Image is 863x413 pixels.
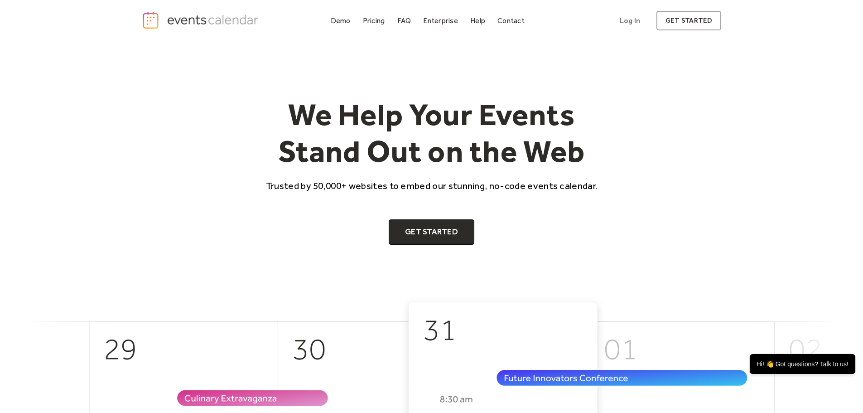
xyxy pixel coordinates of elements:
a: get started [656,11,721,30]
p: Trusted by 50,000+ websites to embed our stunning, no-code events calendar. [258,179,606,192]
a: Contact [494,15,528,27]
h1: We Help Your Events Stand Out on the Web [258,96,606,170]
div: Help [470,18,485,23]
a: Pricing [359,15,389,27]
a: Help [467,15,489,27]
div: Pricing [363,18,385,23]
div: Contact [497,18,525,23]
div: Demo [331,18,351,23]
div: FAQ [397,18,411,23]
a: Demo [327,15,354,27]
a: Get Started [389,219,474,245]
a: FAQ [394,15,415,27]
div: Enterprise [423,18,458,23]
a: home [142,11,261,29]
a: Enterprise [419,15,461,27]
a: Log In [611,11,649,30]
